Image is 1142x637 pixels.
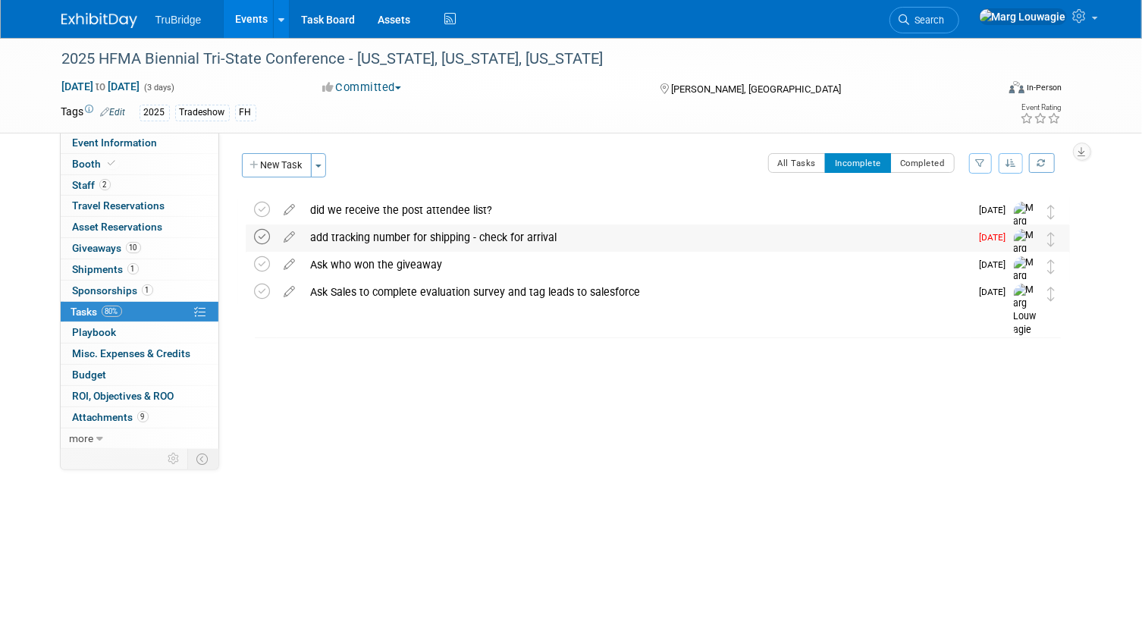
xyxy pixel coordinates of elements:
button: Incomplete [825,153,891,173]
div: 2025 [140,105,170,121]
div: did we receive the post attendee list? [303,197,971,223]
button: All Tasks [768,153,827,173]
span: Search [910,14,945,26]
span: to [94,80,108,93]
span: Event Information [73,136,158,149]
span: [DATE] [980,287,1014,297]
span: Staff [73,179,111,191]
span: Giveaways [73,242,141,254]
span: ROI, Objectives & ROO [73,390,174,402]
a: Budget [61,365,218,385]
span: Misc. Expenses & Credits [73,347,191,359]
a: Edit [101,107,126,118]
span: [DATE] [980,205,1014,215]
i: Move task [1048,259,1056,274]
a: edit [277,231,303,244]
i: Move task [1048,287,1056,301]
span: [DATE] [980,232,1014,243]
td: Toggle Event Tabs [187,449,218,469]
a: Giveaways10 [61,238,218,259]
span: Travel Reservations [73,199,165,212]
a: Tasks80% [61,302,218,322]
i: Booth reservation complete [108,159,116,168]
span: (3 days) [143,83,175,93]
i: Move task [1048,232,1056,246]
span: 9 [137,411,149,422]
span: Playbook [73,326,117,338]
a: Travel Reservations [61,196,218,216]
span: Budget [73,369,107,381]
img: Marg Louwagie [1014,229,1037,283]
span: 2 [99,179,111,190]
div: Ask Sales to complete evaluation survey and tag leads to salesforce [303,279,971,305]
div: Event Format [915,79,1062,102]
a: Refresh [1029,153,1055,173]
img: ExhibitDay [61,13,137,28]
a: Event Information [61,133,218,153]
div: 2025 HFMA Biennial Tri-State Conference - [US_STATE], [US_STATE], [US_STATE] [57,45,977,73]
a: Playbook [61,322,218,343]
a: Shipments1 [61,259,218,280]
span: 1 [142,284,153,296]
span: Shipments [73,263,139,275]
a: Asset Reservations [61,217,218,237]
img: Format-Inperson.png [1009,81,1024,93]
span: [DATE] [DATE] [61,80,141,93]
div: Ask who won the giveaway [303,252,971,278]
div: Tradeshow [175,105,230,121]
span: 10 [126,242,141,253]
button: New Task [242,153,312,177]
td: Tags [61,104,126,121]
div: In-Person [1027,82,1062,93]
a: Sponsorships1 [61,281,218,301]
span: TruBridge [155,14,202,26]
img: Marg Louwagie [1014,284,1037,337]
span: Attachments [73,411,149,423]
a: Misc. Expenses & Credits [61,344,218,364]
span: Tasks [71,306,122,318]
a: edit [277,258,303,271]
span: Asset Reservations [73,221,163,233]
span: more [70,432,94,444]
button: Committed [317,80,407,96]
span: Sponsorships [73,284,153,297]
span: [DATE] [980,259,1014,270]
img: Marg Louwagie [979,8,1067,25]
span: [PERSON_NAME], [GEOGRAPHIC_DATA] [671,83,841,95]
div: add tracking number for shipping - check for arrival [303,224,971,250]
a: Search [889,7,959,33]
a: ROI, Objectives & ROO [61,386,218,406]
div: FH [235,105,256,121]
span: 1 [127,263,139,275]
a: Booth [61,154,218,174]
span: 80% [102,306,122,317]
a: edit [277,203,303,217]
img: Marg Louwagie [1014,202,1037,256]
a: Attachments9 [61,407,218,428]
i: Move task [1048,205,1056,219]
button: Completed [890,153,955,173]
span: Booth [73,158,119,170]
a: edit [277,285,303,299]
a: more [61,428,218,449]
div: Event Rating [1021,104,1062,111]
img: Marg Louwagie [1014,256,1037,310]
td: Personalize Event Tab Strip [162,449,188,469]
a: Staff2 [61,175,218,196]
